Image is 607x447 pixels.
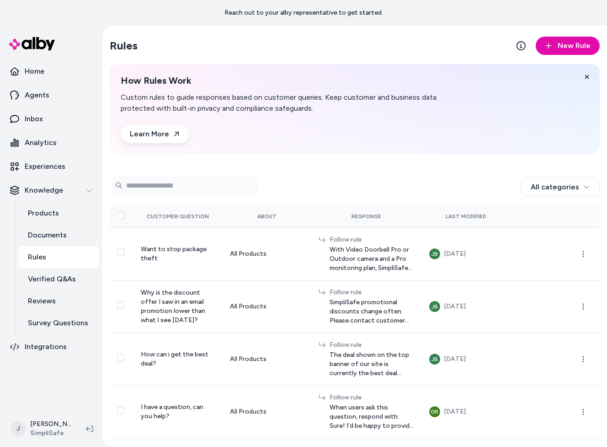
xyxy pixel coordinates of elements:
button: Knowledge [4,179,99,201]
a: Documents [19,224,99,246]
span: Why is the discount offer I saw in an email promotion lower than what I see [DATE]? [141,289,205,324]
a: Integrations [4,336,99,358]
div: All Products [230,302,304,311]
span: The deal shown on the top banner of our site is currently the best deal being offered. This promo... [330,350,414,378]
a: Products [19,202,99,224]
p: Custom rules to guide responses based on customer queries. Keep customer and business data protec... [121,92,472,114]
button: Select all [117,212,124,219]
a: Home [4,60,99,82]
a: Analytics [4,132,99,154]
p: Agents [25,90,49,101]
a: Learn More [121,125,189,143]
span: J [11,421,26,436]
span: SimpliSafe promotional discounts change often. Please contact customer service who may be able to... [330,298,414,325]
a: Inbox [4,108,99,130]
a: Agents [4,84,99,106]
a: Survey Questions [19,312,99,334]
a: Verified Q&As [19,268,99,290]
p: Knowledge [25,185,63,196]
button: Select row [117,249,124,256]
p: Experiences [25,161,65,172]
a: Rules [19,246,99,268]
div: Last Modified [429,213,504,220]
div: Follow rule [330,393,414,402]
p: Products [28,208,59,219]
div: Follow rule [330,235,414,244]
p: [PERSON_NAME] [30,420,71,429]
span: I have a question, can you help? [141,403,203,420]
p: Documents [28,230,67,241]
span: When users ask this question, respond with: Sure! I’d be happy to provide shopping assistance or ... [330,403,414,431]
p: Home [25,66,44,77]
p: Integrations [25,341,67,352]
p: Verified Q&As [28,274,76,285]
p: Rules [28,252,46,263]
div: All Products [230,249,304,259]
p: Survey Questions [28,318,88,329]
button: J[PERSON_NAME]SimpliSafe [5,414,79,443]
button: Select row [117,407,124,414]
span: New Rule [558,40,591,51]
button: JB [429,301,440,312]
div: [DATE] [444,248,466,259]
p: Inbox [25,113,43,124]
img: alby Logo [9,37,55,50]
button: Select row [117,302,124,309]
h2: How Rules Work [121,75,472,86]
button: Select row [117,354,124,361]
span: How can i get the best deal? [141,350,208,367]
div: [DATE] [444,354,466,365]
span: Want to stop package theft [141,245,207,262]
p: Reviews [28,296,56,307]
p: Reach out to your alby representative to get started. [224,8,383,17]
button: JB [429,248,440,259]
div: [DATE] [444,301,466,312]
button: All categories [521,178,600,197]
h2: Rules [110,38,138,53]
div: [DATE] [444,406,466,417]
button: New Rule [536,37,600,55]
span: SimpliSafe [30,429,71,438]
button: JB [429,354,440,365]
p: Analytics [25,137,57,148]
div: Customer Question [141,213,215,220]
a: Experiences [4,156,99,178]
span: With Video Doorbell Pro or Outdoor camera and a Pro monitoring plan, SimpliSafe agents can help d... [330,245,414,273]
div: Response [319,213,414,220]
div: Follow rule [330,288,414,297]
button: GR [429,406,440,417]
div: About [230,213,304,220]
div: All Products [230,407,304,416]
div: Follow rule [330,340,414,350]
div: All Products [230,355,304,364]
a: Reviews [19,290,99,312]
